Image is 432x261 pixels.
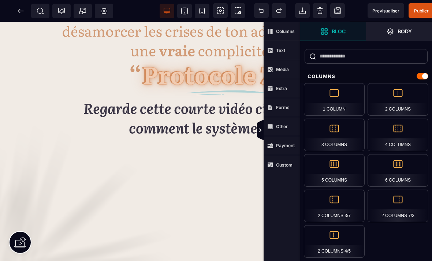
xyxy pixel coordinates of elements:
[332,29,346,34] strong: Bloc
[276,29,295,34] strong: Columns
[231,3,245,18] span: Screenshot
[398,29,412,34] strong: Body
[304,154,365,187] div: 5 Columns
[300,70,432,83] div: Columns
[100,7,108,15] span: Setting Body
[276,162,293,168] strong: Custom
[276,124,288,129] strong: Other
[368,190,428,222] div: 2 Columns 7/3
[213,3,228,18] span: View components
[79,7,86,15] span: Popup
[276,48,285,53] strong: Text
[58,7,65,15] span: Tracking
[368,83,428,116] div: 2 Columns
[304,190,365,222] div: 2 Columns 3/7
[368,154,428,187] div: 6 Columns
[304,225,365,258] div: 2 Columns 4/5
[276,67,289,72] strong: Media
[304,119,365,151] div: 3 Columns
[276,105,290,110] strong: Forms
[368,119,428,151] div: 4 Columns
[276,86,287,91] strong: Extra
[37,7,44,15] span: SEO
[304,83,365,116] div: 1 Column
[372,8,399,14] span: Previsualiser
[368,3,404,18] span: Preview
[300,22,366,41] span: Open Blocks
[276,143,295,148] strong: Payment
[414,8,429,14] span: Publier
[366,22,432,41] span: Open Layer Manager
